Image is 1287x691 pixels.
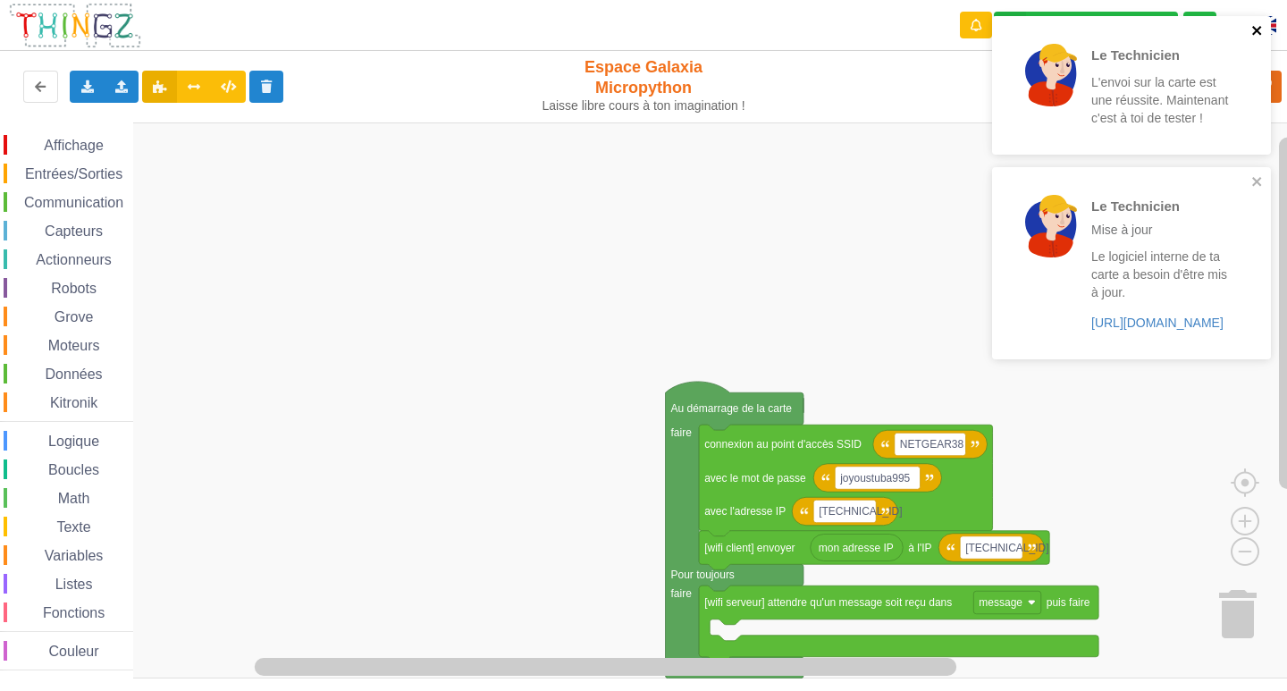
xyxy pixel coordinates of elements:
[671,426,693,439] text: faire
[33,252,114,267] span: Actionneurs
[1091,73,1231,127] p: L'envoi sur la carte est une réussite. Maintenant c'est à toi de tester !
[671,402,793,415] text: Au démarrage de la carte
[1251,174,1264,191] button: close
[1091,248,1231,301] p: Le logiciel interne de ta carte a besoin d'être mis à jour.
[1047,596,1090,609] text: puis faire
[704,505,786,518] text: avec l'adresse IP
[1091,46,1231,64] p: Le Technicien
[46,338,103,353] span: Moteurs
[42,223,105,239] span: Capteurs
[908,542,931,554] text: à l'IP
[47,395,100,410] span: Kitronik
[52,309,97,324] span: Grove
[534,57,753,114] div: Espace Galaxia Micropython
[704,438,862,451] text: connexion au point d'accès SSID
[46,644,102,659] span: Couleur
[839,472,910,485] text: joyoustuba995
[994,12,1178,39] div: Ta base fonctionne bien !
[1091,221,1231,239] p: Mise à jour
[671,587,693,600] text: faire
[1251,23,1264,40] button: close
[8,2,142,49] img: thingz_logo.png
[704,596,952,609] text: [wifi serveur] attendre qu'un message soit reçu dans
[41,138,105,153] span: Affichage
[965,542,1048,554] text: [TECHNICAL_ID]
[819,542,894,554] text: mon adresse IP
[48,281,99,296] span: Robots
[43,367,105,382] span: Données
[534,98,753,114] div: Laisse libre cours à ton imagination !
[704,472,806,485] text: avec le mot de passe
[979,596,1022,609] text: message
[1091,316,1224,330] a: [URL][DOMAIN_NAME]
[1091,197,1231,215] p: Le Technicien
[671,569,735,581] text: Pour toujours
[55,491,93,506] span: Math
[704,542,795,554] text: [wifi client] envoyer
[22,166,125,181] span: Entrées/Sorties
[53,577,96,592] span: Listes
[819,505,902,518] text: [TECHNICAL_ID]
[46,462,102,477] span: Boucles
[54,519,93,535] span: Texte
[42,548,106,563] span: Variables
[40,605,107,620] span: Fonctions
[900,438,964,451] text: NETGEAR38
[46,434,102,449] span: Logique
[21,195,126,210] span: Communication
